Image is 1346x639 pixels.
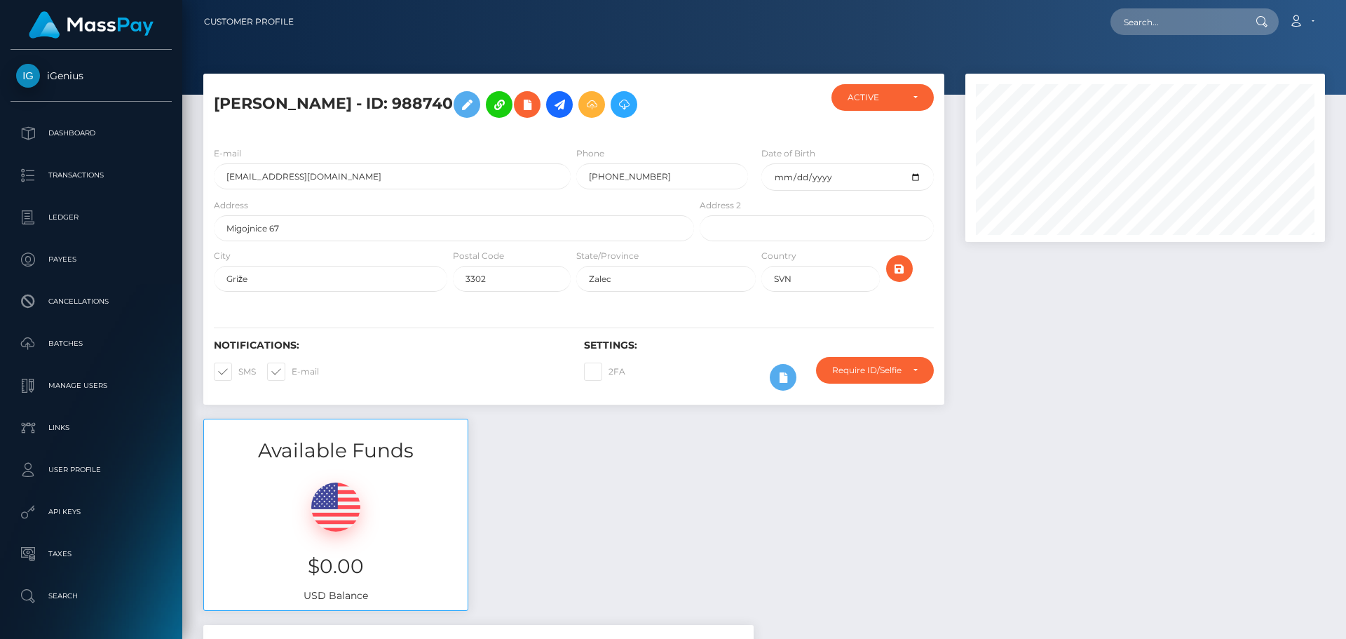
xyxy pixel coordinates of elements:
[204,7,294,36] a: Customer Profile
[831,84,934,111] button: ACTIVE
[16,165,166,186] p: Transactions
[214,250,231,262] label: City
[11,284,172,319] a: Cancellations
[11,158,172,193] a: Transactions
[214,147,241,160] label: E-mail
[576,250,639,262] label: State/Province
[267,363,319,381] label: E-mail
[16,291,166,312] p: Cancellations
[16,207,166,228] p: Ledger
[11,537,172,572] a: Taxes
[11,452,172,487] a: User Profile
[11,579,172,614] a: Search
[576,147,604,160] label: Phone
[11,116,172,151] a: Dashboard
[848,92,902,103] div: ACTIVE
[761,250,796,262] label: Country
[584,363,625,381] label: 2FA
[16,249,166,270] p: Payees
[816,357,934,384] button: Require ID/Selfie Verification
[16,586,166,607] p: Search
[11,410,172,445] a: Links
[11,242,172,277] a: Payees
[11,368,172,403] a: Manage Users
[204,465,468,610] div: USD Balance
[700,199,741,212] label: Address 2
[16,459,166,480] p: User Profile
[214,84,686,125] h5: [PERSON_NAME] - ID: 988740
[16,333,166,354] p: Batches
[29,11,154,39] img: MassPay Logo
[16,502,166,523] p: API Keys
[832,365,902,376] div: Require ID/Selfie Verification
[311,483,360,532] img: USD.png
[16,123,166,144] p: Dashboard
[584,339,933,351] h6: Settings:
[11,495,172,530] a: API Keys
[761,147,815,160] label: Date of Birth
[214,363,256,381] label: SMS
[11,200,172,235] a: Ledger
[204,437,468,464] h3: Available Funds
[546,91,573,118] a: Initiate Payout
[453,250,504,262] label: Postal Code
[215,553,457,580] h3: $0.00
[214,199,248,212] label: Address
[16,375,166,396] p: Manage Users
[11,69,172,82] span: iGenius
[214,339,563,351] h6: Notifications:
[11,326,172,361] a: Batches
[16,544,166,565] p: Taxes
[1110,8,1242,35] input: Search...
[16,417,166,438] p: Links
[16,64,40,88] img: iGenius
